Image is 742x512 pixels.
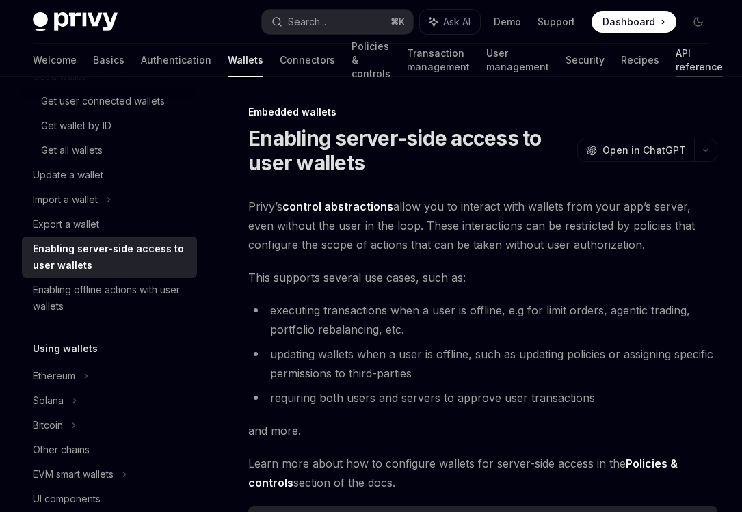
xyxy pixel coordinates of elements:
[420,10,480,34] button: Ask AI
[494,15,521,29] a: Demo
[390,16,405,27] span: ⌘ K
[33,417,63,433] div: Bitcoin
[248,105,717,119] div: Embedded wallets
[22,138,197,163] a: Get all wallets
[538,15,575,29] a: Support
[407,44,470,77] a: Transaction management
[33,241,189,273] div: Enabling server-side access to user wallets
[33,442,90,458] div: Other chains
[41,118,111,134] div: Get wallet by ID
[248,454,717,492] span: Learn more about how to configure wallets for server-side access in the section of the docs.
[22,278,197,319] a: Enabling offline actions with user wallets
[33,392,64,409] div: Solana
[248,388,717,407] li: requiring both users and servers to approve user transactions
[602,15,655,29] span: Dashboard
[288,14,326,30] div: Search...
[566,44,605,77] a: Security
[33,368,75,384] div: Ethereum
[33,167,103,183] div: Update a wallet
[352,44,390,77] a: Policies & controls
[22,163,197,187] a: Update a wallet
[280,44,335,77] a: Connectors
[248,301,717,339] li: executing transactions when a user is offline, e.g for limit orders, agentic trading, portfolio r...
[33,12,118,31] img: dark logo
[486,44,549,77] a: User management
[33,340,98,357] h5: Using wallets
[22,113,197,138] a: Get wallet by ID
[262,10,413,34] button: Search...⌘K
[248,421,717,440] span: and more.
[621,44,659,77] a: Recipes
[41,142,103,159] div: Get all wallets
[22,437,197,462] a: Other chains
[41,93,165,109] div: Get user connected wallets
[248,345,717,383] li: updating wallets when a user is offline, such as updating policies or assigning specific permissi...
[22,89,197,113] a: Get user connected wallets
[676,44,723,77] a: API reference
[33,466,114,483] div: EVM smart wallets
[248,268,717,287] span: This supports several use cases, such as:
[93,44,124,77] a: Basics
[248,126,572,175] h1: Enabling server-side access to user wallets
[443,15,471,29] span: Ask AI
[33,216,99,232] div: Export a wallet
[33,44,77,77] a: Welcome
[33,191,98,208] div: Import a wallet
[33,282,189,314] div: Enabling offline actions with user wallets
[248,197,717,254] span: Privy’s allow you to interact with wallets from your app’s server, even without the user in the l...
[602,144,686,157] span: Open in ChatGPT
[282,200,393,214] a: control abstractions
[33,491,101,507] div: UI components
[577,139,694,162] button: Open in ChatGPT
[22,212,197,237] a: Export a wallet
[141,44,211,77] a: Authentication
[687,11,709,33] button: Toggle dark mode
[228,44,263,77] a: Wallets
[22,237,197,278] a: Enabling server-side access to user wallets
[592,11,676,33] a: Dashboard
[22,487,197,511] a: UI components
